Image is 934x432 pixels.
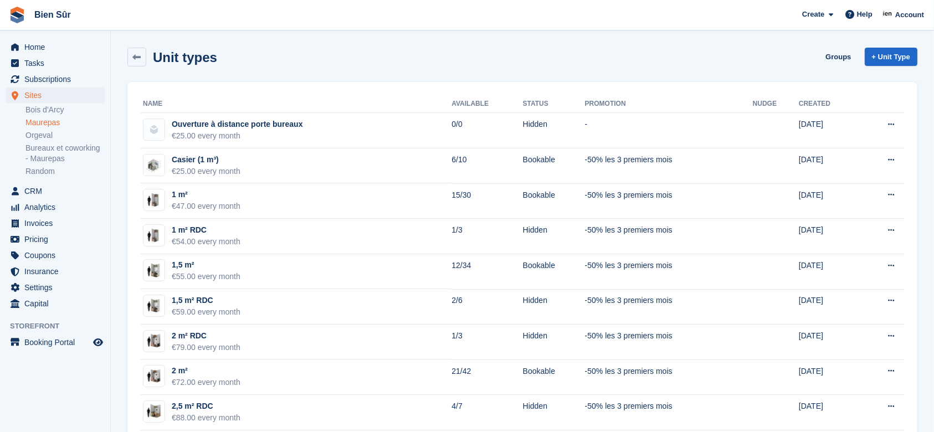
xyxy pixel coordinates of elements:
[799,95,860,113] th: Created
[25,117,105,128] a: Maurepas
[451,148,522,184] td: 6/10
[24,199,91,215] span: Analytics
[6,88,105,103] a: menu
[857,9,873,20] span: Help
[172,236,240,248] div: €54.00 every month
[24,39,91,55] span: Home
[451,325,522,360] td: 1/3
[25,130,105,141] a: Orgeval
[451,95,522,113] th: Available
[799,148,860,184] td: [DATE]
[143,155,165,176] img: locker%201m3.jpg
[451,183,522,219] td: 15/30
[10,321,110,332] span: Storefront
[6,296,105,311] a: menu
[24,183,91,199] span: CRM
[523,254,585,290] td: Bookable
[172,200,240,212] div: €47.00 every month
[451,359,522,395] td: 21/42
[523,148,585,184] td: Bookable
[6,39,105,55] a: menu
[6,215,105,231] a: menu
[24,232,91,247] span: Pricing
[172,377,240,388] div: €72.00 every month
[143,298,165,314] img: box-1,5m2.jpg
[451,254,522,290] td: 12/34
[6,71,105,87] a: menu
[6,280,105,295] a: menu
[585,395,753,430] td: -50% les 3 premiers mois
[6,248,105,263] a: menu
[799,254,860,290] td: [DATE]
[821,48,855,66] a: Groups
[143,119,165,140] img: blank-unit-type-icon-ffbac7b88ba66c5e286b0e438baccc4b9c83835d4c34f86887a83fc20ec27e7b.svg
[585,219,753,254] td: -50% les 3 premiers mois
[6,335,105,350] a: menu
[172,271,240,282] div: €55.00 every month
[451,289,522,325] td: 2/6
[143,192,165,208] img: box-1m2.jpg
[895,9,924,20] span: Account
[153,50,217,65] h2: Unit types
[24,280,91,295] span: Settings
[6,183,105,199] a: menu
[585,148,753,184] td: -50% les 3 premiers mois
[753,95,799,113] th: Nudge
[523,395,585,430] td: Hidden
[6,199,105,215] a: menu
[172,342,240,353] div: €79.00 every month
[172,224,240,236] div: 1 m² RDC
[799,219,860,254] td: [DATE]
[24,248,91,263] span: Coupons
[865,48,917,66] a: + Unit Type
[585,113,753,148] td: -
[24,264,91,279] span: Insurance
[30,6,75,24] a: Bien Sûr
[6,55,105,71] a: menu
[6,232,105,247] a: menu
[172,412,240,424] div: €88.00 every month
[24,55,91,71] span: Tasks
[141,95,451,113] th: Name
[6,264,105,279] a: menu
[799,113,860,148] td: [DATE]
[585,325,753,360] td: -50% les 3 premiers mois
[799,395,860,430] td: [DATE]
[172,365,240,377] div: 2 m²
[799,183,860,219] td: [DATE]
[91,336,105,349] a: Preview store
[799,289,860,325] td: [DATE]
[172,259,240,271] div: 1,5 m²
[451,219,522,254] td: 1/3
[24,296,91,311] span: Capital
[523,183,585,219] td: Bookable
[172,400,240,412] div: 2,5 m² RDC
[585,183,753,219] td: -50% les 3 premiers mois
[143,368,165,384] img: box-2m2.jpg
[172,166,240,177] div: €25.00 every month
[451,395,522,430] td: 4/7
[882,9,894,20] img: Asmaa Habri
[172,295,240,306] div: 1,5 m² RDC
[172,119,303,130] div: Ouverture à distance porte bureaux
[25,143,105,164] a: Bureaux et coworking - Maurepas
[585,95,753,113] th: Promotion
[523,359,585,395] td: Bookable
[523,219,585,254] td: Hidden
[172,189,240,200] div: 1 m²
[523,289,585,325] td: Hidden
[143,333,165,349] img: box-2m2.jpg
[24,88,91,103] span: Sites
[802,9,824,20] span: Create
[585,254,753,290] td: -50% les 3 premiers mois
[143,228,165,244] img: box-1m2.jpg
[523,325,585,360] td: Hidden
[9,7,25,23] img: stora-icon-8386f47178a22dfd0bd8f6a31ec36ba5ce8667c1dd55bd0f319d3a0aa187defe.svg
[172,306,240,318] div: €59.00 every month
[143,403,165,419] img: box-2,5m2.jpg
[523,95,585,113] th: Status
[172,330,240,342] div: 2 m² RDC
[585,359,753,395] td: -50% les 3 premiers mois
[523,113,585,148] td: Hidden
[25,105,105,115] a: Bois d'Arcy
